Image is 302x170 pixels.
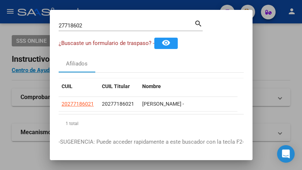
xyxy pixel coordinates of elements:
[59,138,244,146] p: -SUGERENCIA: Puede acceder rapidamente a este buscador con la tecla F2-
[99,79,139,94] datatable-header-cell: CUIL Titular
[194,19,203,27] mat-icon: search
[59,114,244,133] div: 1 total
[142,100,283,108] div: [PERSON_NAME] -
[162,38,170,47] mat-icon: remove_red_eye
[59,40,154,46] span: ¿Buscaste un formulario de traspaso? -
[142,83,161,89] span: Nombre
[102,101,134,107] span: 20277186021
[66,60,88,68] div: Afiliados
[277,145,295,163] div: Open Intercom Messenger
[139,79,286,94] datatable-header-cell: Nombre
[62,83,73,89] span: CUIL
[59,79,99,94] datatable-header-cell: CUIL
[62,101,94,107] span: 20277186021
[102,83,130,89] span: CUIL Titular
